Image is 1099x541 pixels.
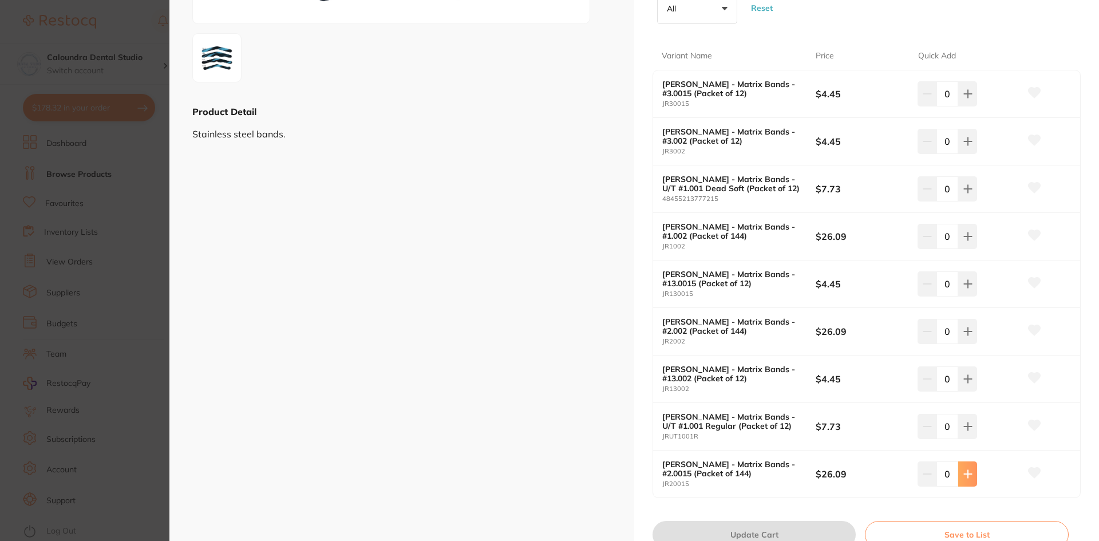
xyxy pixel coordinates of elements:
[662,338,816,345] small: JR2002
[662,317,800,335] b: [PERSON_NAME] - Matrix Bands - #2.002 (Packet of 144)
[816,50,834,62] p: Price
[662,270,800,288] b: [PERSON_NAME] - Matrix Bands - #13.0015 (Packet of 12)
[816,183,908,195] b: $7.73
[662,222,800,240] b: [PERSON_NAME] - Matrix Bands - #1.002 (Packet of 144)
[662,80,800,98] b: [PERSON_NAME] - Matrix Bands - #3.0015 (Packet of 12)
[17,24,212,62] div: message notification from Restocq, 2d ago. It has been 14 days since you have started your Restoc...
[662,385,816,393] small: JR13002
[50,33,197,44] p: It has been 14 days since you have started your Restocq journey. We wanted to do a check in and s...
[662,127,800,145] b: [PERSON_NAME] - Matrix Bands - #3.002 (Packet of 12)
[816,325,908,338] b: $26.09
[816,468,908,480] b: $26.09
[667,3,681,14] p: All
[50,44,197,54] p: Message from Restocq, sent 2d ago
[816,230,908,243] b: $26.09
[816,88,908,100] b: $4.45
[662,50,712,62] p: Variant Name
[662,460,800,478] b: [PERSON_NAME] - Matrix Bands - #2.0015 (Packet of 144)
[918,50,956,62] p: Quick Add
[662,195,816,203] small: 48455213777215
[662,243,816,250] small: JR1002
[662,290,816,298] small: JR130015
[662,433,816,440] small: JRUT1001R
[662,100,816,108] small: JR30015
[662,148,816,155] small: JR3002
[816,373,908,385] b: $4.45
[816,420,908,433] b: $7.73
[662,412,800,431] b: [PERSON_NAME] - Matrix Bands - U/T #1.001 Regular (Packet of 12)
[662,175,800,193] b: [PERSON_NAME] - Matrix Bands - U/T #1.001 Dead Soft (Packet of 12)
[816,278,908,290] b: $4.45
[662,480,816,488] small: JR20015
[662,365,800,383] b: [PERSON_NAME] - Matrix Bands - #13.002 (Packet of 12)
[816,135,908,148] b: $4.45
[196,37,238,78] img: MTkyMA
[26,34,44,53] img: Profile image for Restocq
[192,118,611,139] div: Stainless steel bands.
[192,106,256,117] b: Product Detail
